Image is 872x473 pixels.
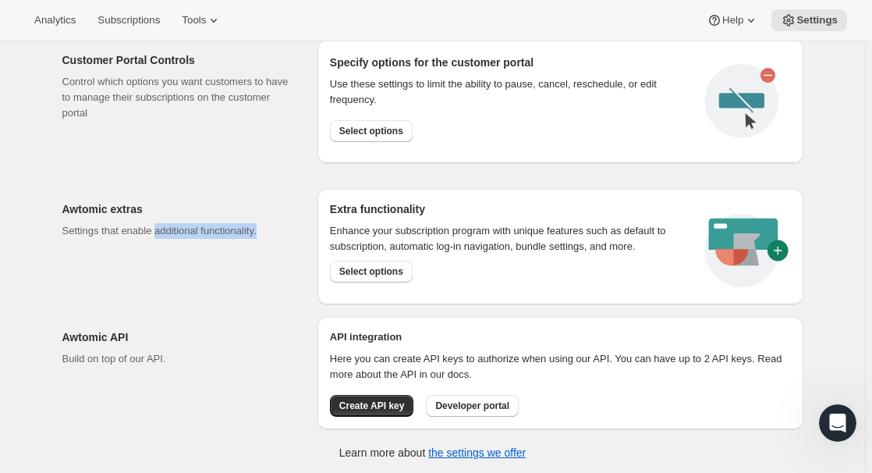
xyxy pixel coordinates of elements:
[330,261,413,283] button: Select options
[62,201,292,217] h2: Awtomic extras
[62,329,292,345] h2: Awtomic API
[330,223,686,254] p: Enhance your subscription program with unique features such as default to subscription, automatic...
[330,120,413,142] button: Select options
[97,14,160,27] span: Subscriptions
[697,9,768,31] button: Help
[339,125,403,137] span: Select options
[819,404,856,442] iframe: Intercom live chat
[339,400,405,412] span: Create API key
[62,351,292,367] p: Build on top of our API.
[330,351,791,382] p: Here you can create API keys to authorize when using our API. You can have up to 2 API keys. Read...
[435,400,509,412] span: Developer portal
[62,223,292,239] p: Settings that enable additional functionality.
[771,9,847,31] button: Settings
[330,201,425,217] h2: Extra functionality
[426,395,519,417] button: Developer portal
[182,14,206,27] span: Tools
[330,55,693,70] h2: Specify options for the customer portal
[330,329,791,345] h2: API integration
[34,14,76,27] span: Analytics
[339,265,403,278] span: Select options
[25,9,85,31] button: Analytics
[62,74,292,121] p: Control which options you want customers to have to manage their subscriptions on the customer po...
[62,52,292,68] h2: Customer Portal Controls
[330,395,414,417] button: Create API key
[796,14,838,27] span: Settings
[330,76,693,108] div: Use these settings to limit the ability to pause, cancel, reschedule, or edit frequency.
[722,14,743,27] span: Help
[339,445,526,461] p: Learn more about
[172,9,231,31] button: Tools
[428,446,526,459] a: the settings we offer
[88,9,169,31] button: Subscriptions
